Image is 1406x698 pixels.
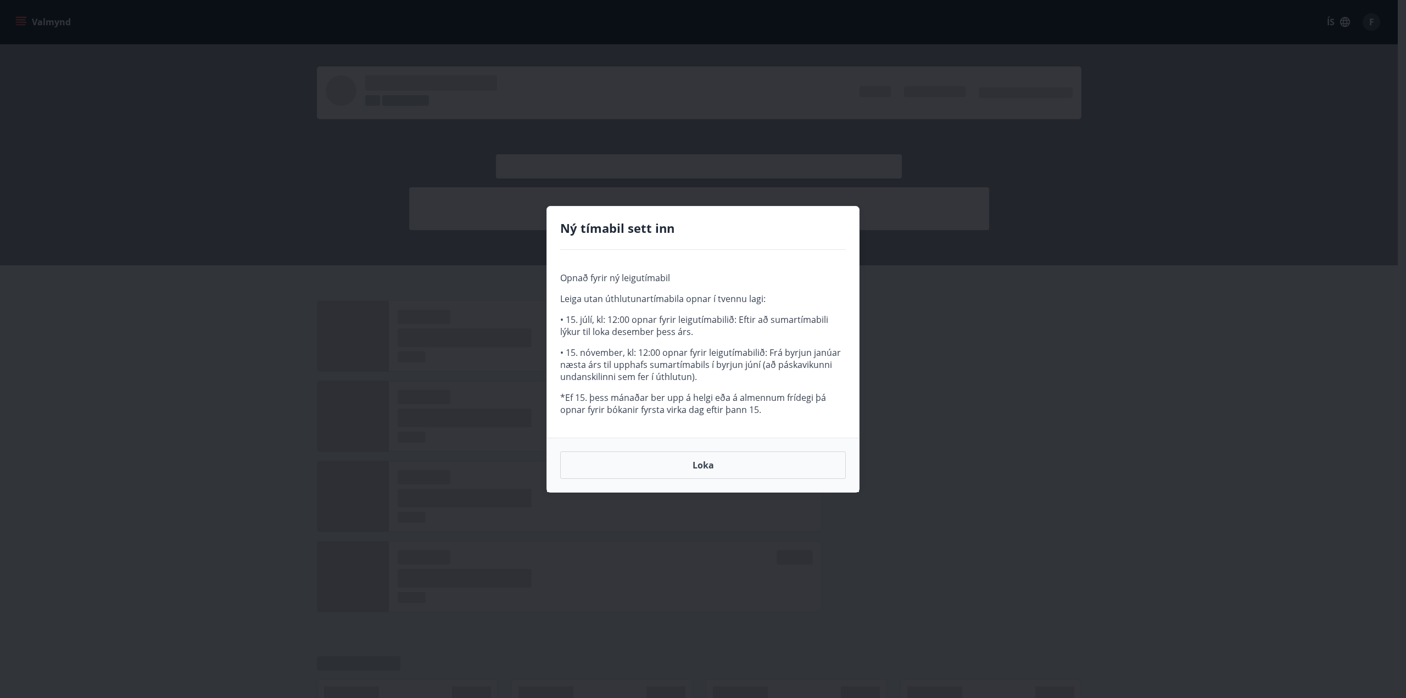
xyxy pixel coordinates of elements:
[560,272,846,284] p: Opnað fyrir ný leigutímabil
[560,220,846,236] h4: Ný tímabil sett inn
[560,392,846,416] p: *Ef 15. þess mánaðar ber upp á helgi eða á almennum frídegi þá opnar fyrir bókanir fyrsta virka d...
[560,451,846,479] button: Loka
[560,314,846,338] p: • 15. júlí, kl: 12:00 opnar fyrir leigutímabilið: Eftir að sumartímabili lýkur til loka desember ...
[560,347,846,383] p: • 15. nóvember, kl: 12:00 opnar fyrir leigutímabilið: Frá byrjun janúar næsta árs til upphafs sum...
[560,293,846,305] p: Leiga utan úthlutunartímabila opnar í tvennu lagi:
